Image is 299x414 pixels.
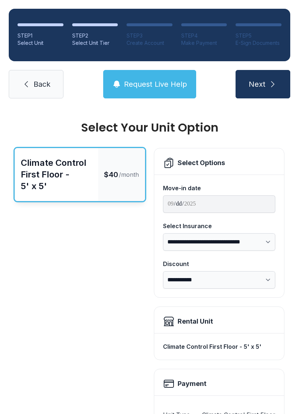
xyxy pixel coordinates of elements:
span: Back [34,79,50,89]
select: Select Insurance [163,233,275,251]
span: Request Live Help [124,79,187,89]
div: Select Unit [18,39,63,47]
div: STEP 3 [127,32,172,39]
div: Select Unit Tier [72,39,118,47]
span: Next [249,79,265,89]
div: Create Account [127,39,172,47]
div: Select Insurance [163,222,275,230]
select: Discount [163,271,275,289]
div: Select Your Unit Option [15,122,284,133]
input: Move-in date [163,195,275,213]
div: Climate Control First Floor - 5' x 5' [21,157,92,192]
div: STEP 2 [72,32,118,39]
div: Rental Unit [178,316,213,327]
div: Climate Control First Floor - 5' x 5' [163,339,275,354]
span: $40 [104,169,118,180]
div: Move-in date [163,184,275,192]
div: Select Options [178,158,225,168]
div: Make Payment [181,39,227,47]
div: Discount [163,259,275,268]
div: E-Sign Documents [236,39,281,47]
h2: Payment [178,379,206,389]
div: STEP 1 [18,32,63,39]
div: STEP 4 [181,32,227,39]
span: /month [119,170,139,179]
div: STEP 5 [236,32,281,39]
